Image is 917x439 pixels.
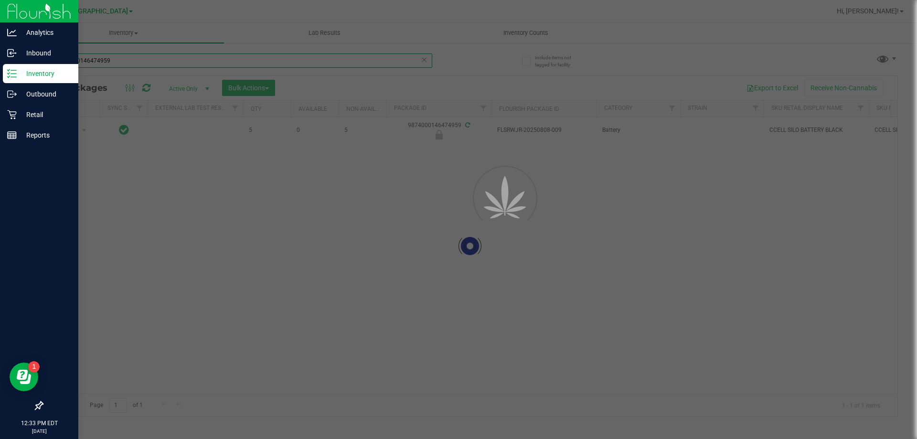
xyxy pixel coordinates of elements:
[17,47,74,59] p: Inbound
[17,68,74,79] p: Inventory
[7,89,17,99] inline-svg: Outbound
[17,27,74,38] p: Analytics
[7,69,17,78] inline-svg: Inventory
[4,428,74,435] p: [DATE]
[4,419,74,428] p: 12:33 PM EDT
[7,48,17,58] inline-svg: Inbound
[17,109,74,120] p: Retail
[7,130,17,140] inline-svg: Reports
[10,363,38,391] iframe: Resource center
[7,110,17,119] inline-svg: Retail
[7,28,17,37] inline-svg: Analytics
[28,361,40,373] iframe: Resource center unread badge
[17,88,74,100] p: Outbound
[17,129,74,141] p: Reports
